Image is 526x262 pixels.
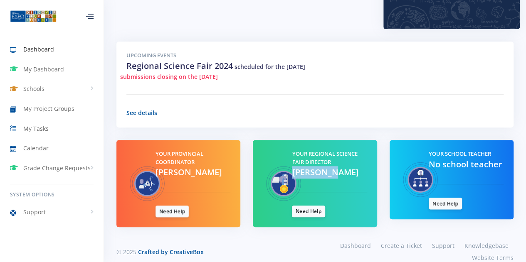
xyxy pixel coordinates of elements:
[292,150,367,166] h5: Your Regional Science Fair Director
[235,63,305,71] span: scheduled for the [DATE]
[126,60,233,71] span: Regional Science Fair 2024
[116,247,309,256] div: © 2025
[126,150,168,217] img: Provincial Coordinator
[120,72,218,81] span: submissions closing on the [DATE]
[23,164,91,172] span: Grade Change Requests
[23,124,49,133] span: My Tasks
[156,206,189,217] a: Need Help
[23,65,64,73] span: My Dashboard
[23,45,54,54] span: Dashboard
[292,167,358,178] span: [PERSON_NAME]
[138,248,204,256] a: Crafted by CreativeBox
[429,198,462,209] a: Need Help
[23,144,49,152] span: Calendar
[400,150,441,209] img: Teacher
[335,240,376,252] a: Dashboard
[459,240,514,252] a: Knowledgebase
[429,159,502,170] span: No school teacher
[126,51,504,60] h5: Upcoming Events
[23,84,44,93] span: Schools
[156,167,222,178] span: [PERSON_NAME]
[10,10,57,23] img: ...
[376,240,427,252] a: Create a Ticket
[23,208,46,216] span: Support
[292,206,325,217] a: Need Help
[10,191,94,198] h6: System Options
[23,104,74,113] span: My Project Groups
[156,150,230,166] h5: Your Provincial Coordinator
[126,109,157,117] a: See details
[464,242,509,250] span: Knowledgebase
[429,150,504,158] h5: Your School Teacher
[427,240,459,252] a: Support
[263,150,304,217] img: Regional Science Fair Director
